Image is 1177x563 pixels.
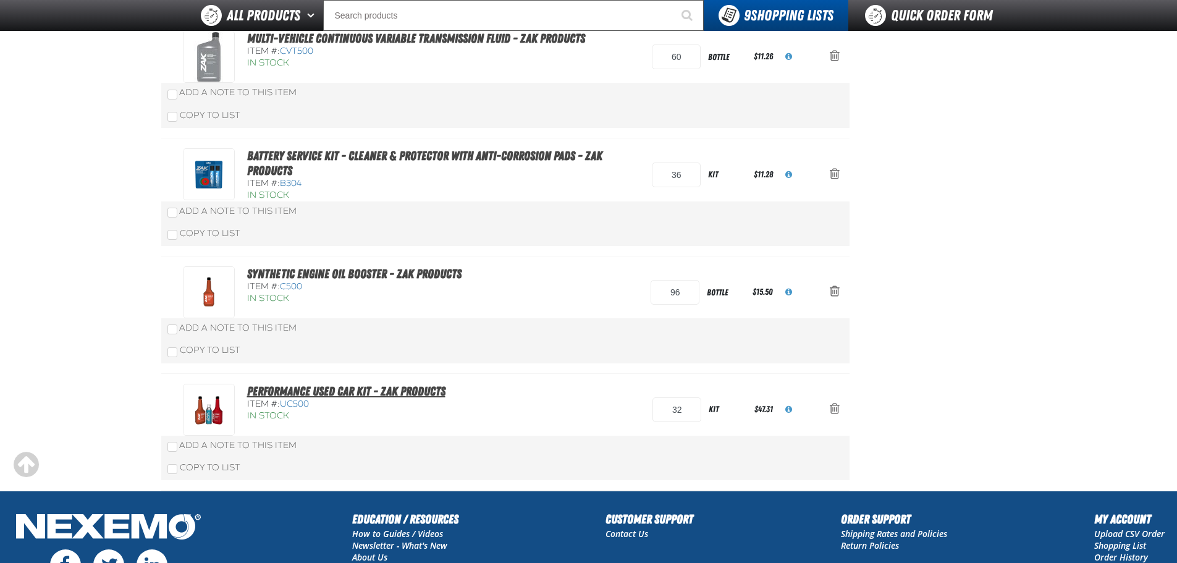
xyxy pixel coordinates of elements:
input: Add a Note to This Item [167,442,177,452]
a: How to Guides / Videos [352,528,443,540]
input: Copy To List [167,230,177,240]
a: Upload CSV Order [1094,528,1165,540]
button: View All Prices for B304 [775,161,802,188]
input: Product Quantity [652,397,701,422]
h2: Customer Support [605,510,693,528]
h2: My Account [1094,510,1165,528]
h2: Education / Resources [352,510,458,528]
a: Newsletter - What's New [352,540,447,551]
span: Add a Note to This Item [179,440,297,451]
a: Performance Used Car Kit - ZAK Products [247,384,445,399]
span: Add a Note to This Item [179,323,297,333]
a: About Us [352,551,387,563]
button: Action Remove Synthetic Engine Oil Booster - ZAK Products from BACKCOUNTERCHEM [820,279,850,306]
a: Battery Service Kit - Cleaner & Protector with Anti-Corrosion Pads - ZAK Products [247,148,602,178]
a: Shopping List [1094,540,1146,551]
span: $47.31 [754,404,773,414]
span: CVT500 [280,46,313,56]
strong: 9 [744,7,751,24]
img: Nexemo Logo [12,510,205,546]
input: Add a Note to This Item [167,324,177,334]
a: Order History [1094,551,1148,563]
label: Copy To List [167,228,240,239]
div: bottle [701,43,751,71]
span: B304 [280,178,302,188]
div: In Stock [247,190,640,201]
span: Add a Note to This Item [179,206,297,216]
div: kit [701,161,751,188]
span: C500 [280,281,302,292]
div: Item #: [247,46,585,57]
input: Add a Note to This Item [167,208,177,218]
h2: Order Support [841,510,947,528]
input: Copy To List [167,347,177,357]
span: UC500 [280,399,309,409]
div: Item #: [247,178,640,190]
button: Action Remove Performance Used Car Kit - ZAK Products from BACKCOUNTERCHEM [820,396,850,423]
label: Copy To List [167,345,240,355]
button: View All Prices for C500 [775,279,802,306]
span: All Products [227,4,300,27]
div: Scroll to the top [12,451,40,478]
a: Synthetic Engine Oil Booster - ZAK Products [247,266,462,281]
input: Product Quantity [652,163,701,187]
div: Item #: [247,281,480,293]
a: Multi-Vehicle Continuous Variable Transmission Fluid - ZAK Products [247,31,585,46]
input: Copy To List [167,112,177,122]
input: Product Quantity [652,44,701,69]
div: kit [701,396,752,423]
button: Action Remove Battery Service Kit - Cleaner &amp; Protector with Anti-Corrosion Pads - ZAK Produc... [820,161,850,188]
div: Item #: [247,399,480,410]
button: View All Prices for CVT500 [775,43,802,70]
div: In Stock [247,57,585,69]
span: $15.50 [753,287,773,297]
button: View All Prices for UC500 [775,396,802,423]
input: Copy To List [167,464,177,474]
span: $11.28 [754,169,773,179]
input: Product Quantity [651,280,699,305]
span: Shopping Lists [744,7,833,24]
span: $11.26 [754,51,773,61]
a: Return Policies [841,540,899,551]
label: Copy To List [167,462,240,473]
label: Copy To List [167,110,240,121]
div: In Stock [247,410,480,422]
a: Contact Us [605,528,648,540]
div: bottle [699,279,750,307]
input: Add a Note to This Item [167,90,177,99]
span: Add a Note to This Item [179,87,297,98]
a: Shipping Rates and Policies [841,528,947,540]
div: In Stock [247,293,480,305]
button: Action Remove Multi-Vehicle Continuous Variable Transmission Fluid - ZAK Products from BACKCOUNTE... [820,43,850,70]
